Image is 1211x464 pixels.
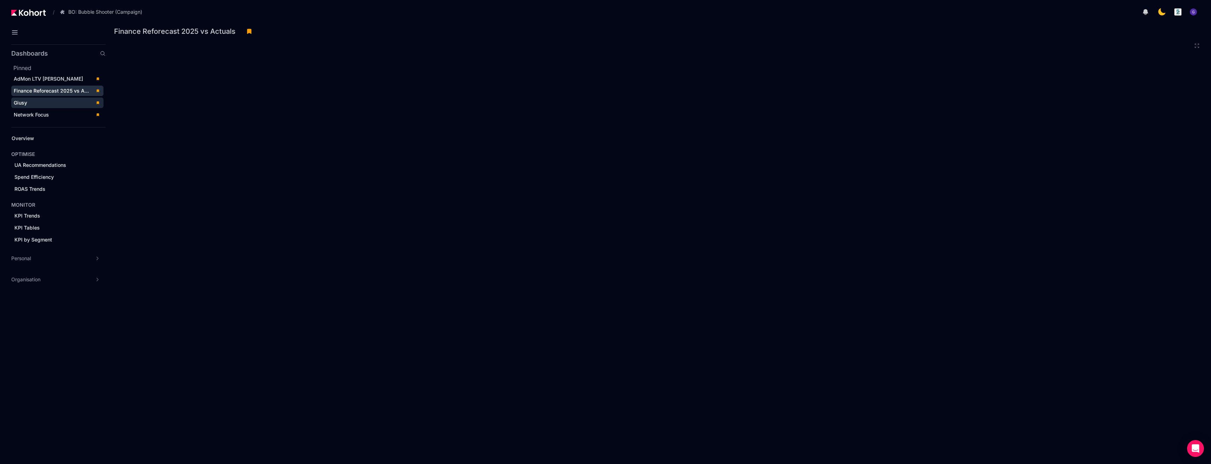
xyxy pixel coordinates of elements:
a: UA Recommendations [12,160,94,170]
a: Spend Efficiency [12,172,94,182]
a: Finance Reforecast 2025 vs Actuals [11,86,103,96]
span: Spend Efficiency [14,174,54,180]
span: Giusy [14,100,27,106]
span: KPI Trends [14,213,40,219]
h4: OPTIMISE [11,151,35,158]
button: Fullscreen [1194,43,1200,49]
span: KPI by Segment [14,237,52,243]
span: ROAS Trends [14,186,45,192]
a: Overview [9,133,94,144]
div: Open Intercom Messenger [1187,440,1204,457]
span: Overview [12,135,34,141]
h2: Pinned [13,64,106,72]
span: Personal [11,255,31,262]
a: KPI by Segment [12,234,94,245]
span: UA Recommendations [14,162,66,168]
h2: Dashboards [11,50,48,57]
a: ROAS Trends [12,184,94,194]
span: Finance Reforecast 2025 vs Actuals [14,88,99,94]
span: KPI Tables [14,225,40,231]
h3: Finance Reforecast 2025 vs Actuals [114,28,240,35]
img: Kohort logo [11,10,46,16]
button: BO: Bubble Shooter (Campaign) [56,6,150,18]
span: AdMon LTV [PERSON_NAME] [14,76,83,82]
img: logo_logo_images_1_20240607072359498299_20240828135028712857.jpeg [1174,8,1181,15]
a: Network Focus [11,109,103,120]
a: KPI Tables [12,222,94,233]
a: AdMon LTV [PERSON_NAME] [11,74,103,84]
span: BO: Bubble Shooter (Campaign) [68,8,142,15]
a: KPI Trends [12,211,94,221]
span: Network Focus [14,112,49,118]
span: / [47,8,55,16]
span: Organisation [11,276,40,283]
h4: MONITOR [11,201,35,208]
a: Giusy [11,98,103,108]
